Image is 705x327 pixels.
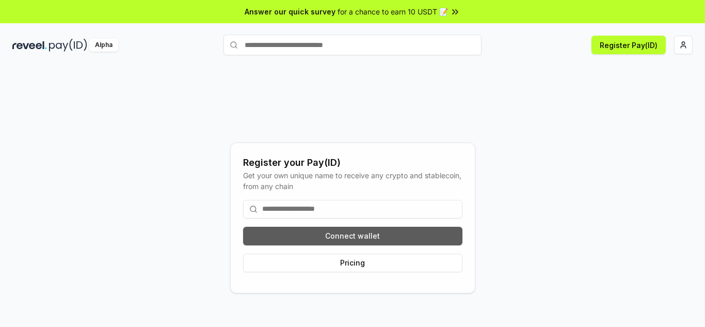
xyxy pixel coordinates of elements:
[12,39,47,52] img: reveel_dark
[243,155,462,170] div: Register your Pay(ID)
[591,36,666,54] button: Register Pay(ID)
[243,254,462,272] button: Pricing
[245,6,335,17] span: Answer our quick survey
[49,39,87,52] img: pay_id
[243,227,462,245] button: Connect wallet
[243,170,462,192] div: Get your own unique name to receive any crypto and stablecoin, from any chain
[338,6,448,17] span: for a chance to earn 10 USDT 📝
[89,39,118,52] div: Alpha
